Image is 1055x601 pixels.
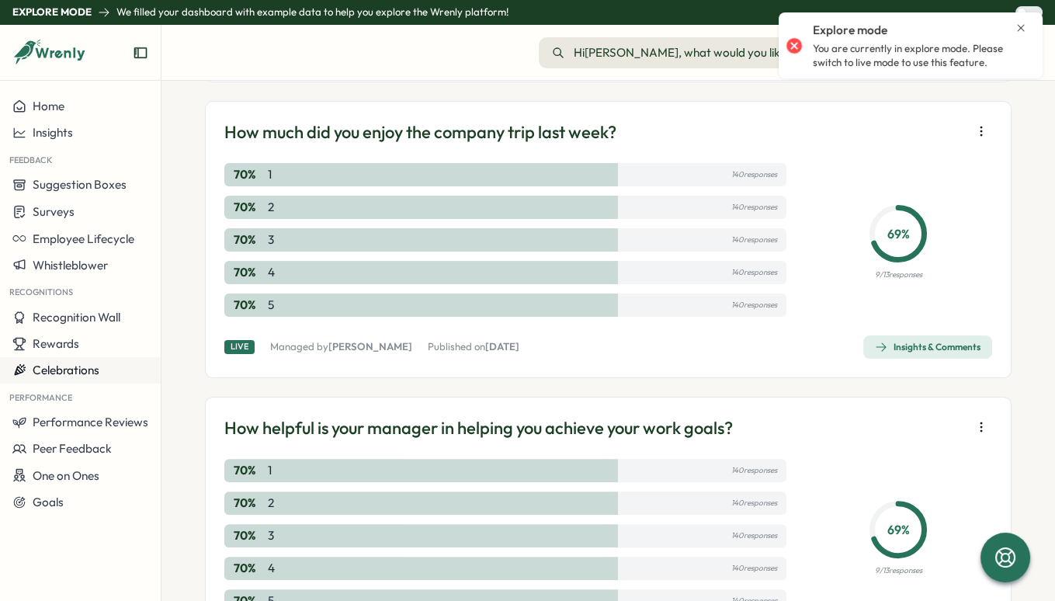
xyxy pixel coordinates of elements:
p: Managed by [270,340,412,354]
p: 4 [268,264,275,281]
span: One on Ones [33,468,99,483]
p: 70 % [234,199,265,216]
span: Hi [PERSON_NAME] , what would you like to do? [574,44,823,61]
span: [PERSON_NAME] [328,340,412,353]
p: 70 % [234,527,265,544]
button: Hi[PERSON_NAME], what would you like to do? [539,37,836,68]
p: 1 [268,166,272,183]
p: 140 responses [731,297,777,314]
span: Whistleblower [33,258,108,273]
span: Recognition Wall [33,310,120,325]
p: 70 % [234,297,265,314]
div: Live [224,340,255,353]
p: 3 [268,527,274,544]
p: 4 [268,560,275,577]
p: 140 responses [731,166,777,183]
p: 70 % [234,495,265,512]
p: 2 [268,495,274,512]
button: Close notification [1015,22,1027,34]
p: 140 responses [731,462,777,479]
p: 9 / 13 responses [875,269,922,281]
span: Surveys [33,204,75,219]
span: Rewards [33,336,79,351]
p: 9 / 13 responses [875,565,922,577]
p: 140 responses [731,231,777,248]
span: Home [33,99,64,113]
p: Explore mode [813,22,887,39]
p: 140 responses [731,264,777,281]
p: 2 [268,199,274,216]
p: 3 [268,231,274,248]
button: Insights & Comments [863,335,992,359]
p: 5 [268,297,274,314]
div: Insights & Comments [875,341,980,353]
p: 140 responses [731,199,777,216]
p: How helpful is your manager in helping you achieve your work goals? [224,416,733,440]
p: 70 % [234,462,265,479]
span: [DATE] [485,340,519,353]
button: Expand sidebar [133,45,148,61]
p: 70 % [234,166,265,183]
p: 140 responses [731,560,777,577]
p: You are currently in explore mode. Please switch to live mode to use this feature. [813,42,1027,69]
p: 140 responses [731,495,777,512]
p: 140 responses [731,527,777,544]
span: Goals [33,495,64,509]
p: How much did you enjoy the company trip last week? [224,120,616,144]
span: Suggestion Boxes [33,177,127,192]
p: 70 % [234,231,265,248]
span: Performance Reviews [33,415,148,429]
p: We filled your dashboard with example data to help you explore the Wrenly platform! [116,5,508,19]
p: Published on [428,340,519,354]
span: Peer Feedback [33,441,112,456]
span: Insights [33,125,73,140]
p: 69 % [874,520,922,540]
p: 70 % [234,560,265,577]
p: 1 [268,462,272,479]
span: Employee Lifecycle [33,231,134,246]
p: Explore Mode [12,5,92,19]
span: Celebrations [33,363,99,377]
p: 70 % [234,264,265,281]
p: 69 % [874,224,922,244]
